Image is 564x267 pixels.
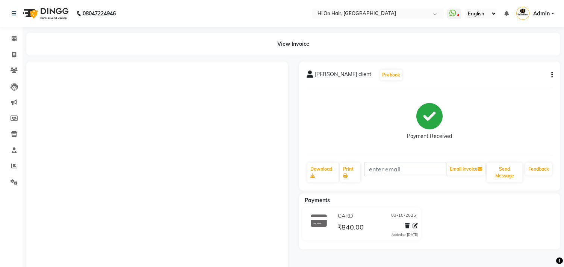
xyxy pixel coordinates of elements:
a: Print [340,163,360,182]
span: [PERSON_NAME] client [315,70,371,81]
button: Send Message [487,163,522,182]
a: Feedback [525,163,552,175]
a: Download [307,163,339,182]
div: Payment Received [407,132,452,140]
div: View Invoice [26,33,560,55]
span: ₹840.00 [337,223,364,233]
span: CARD [338,212,353,220]
button: Prebook [380,70,402,80]
span: 03-10-2025 [391,212,416,220]
div: Added on [DATE] [392,232,418,237]
span: Payments [305,197,330,204]
img: logo [19,3,71,24]
input: enter email [364,162,446,176]
b: 08047224946 [83,3,116,24]
button: Email Invoice [447,163,485,175]
span: Admin [533,10,550,18]
img: Admin [516,7,529,20]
